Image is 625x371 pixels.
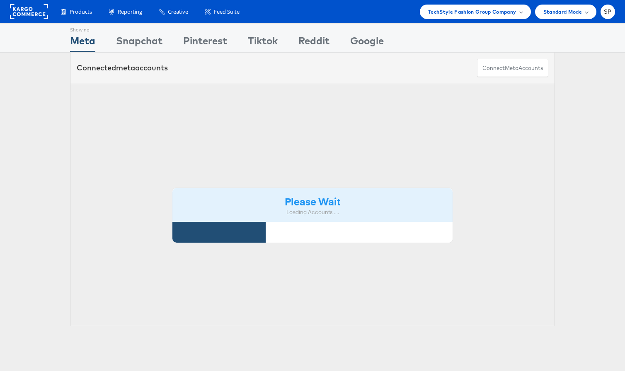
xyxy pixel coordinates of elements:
[298,34,329,52] div: Reddit
[70,8,92,16] span: Products
[477,59,548,77] button: ConnectmetaAccounts
[116,34,162,52] div: Snapchat
[543,7,582,16] span: Standard Mode
[604,9,612,14] span: SP
[214,8,240,16] span: Feed Suite
[70,34,95,52] div: Meta
[183,34,227,52] div: Pinterest
[428,7,516,16] span: TechStyle Fashion Group Company
[505,64,518,72] span: meta
[350,34,384,52] div: Google
[248,34,278,52] div: Tiktok
[168,8,188,16] span: Creative
[77,63,168,73] div: Connected accounts
[118,8,142,16] span: Reporting
[179,208,446,216] div: Loading Accounts ....
[285,194,340,208] strong: Please Wait
[116,63,135,72] span: meta
[70,24,95,34] div: Showing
